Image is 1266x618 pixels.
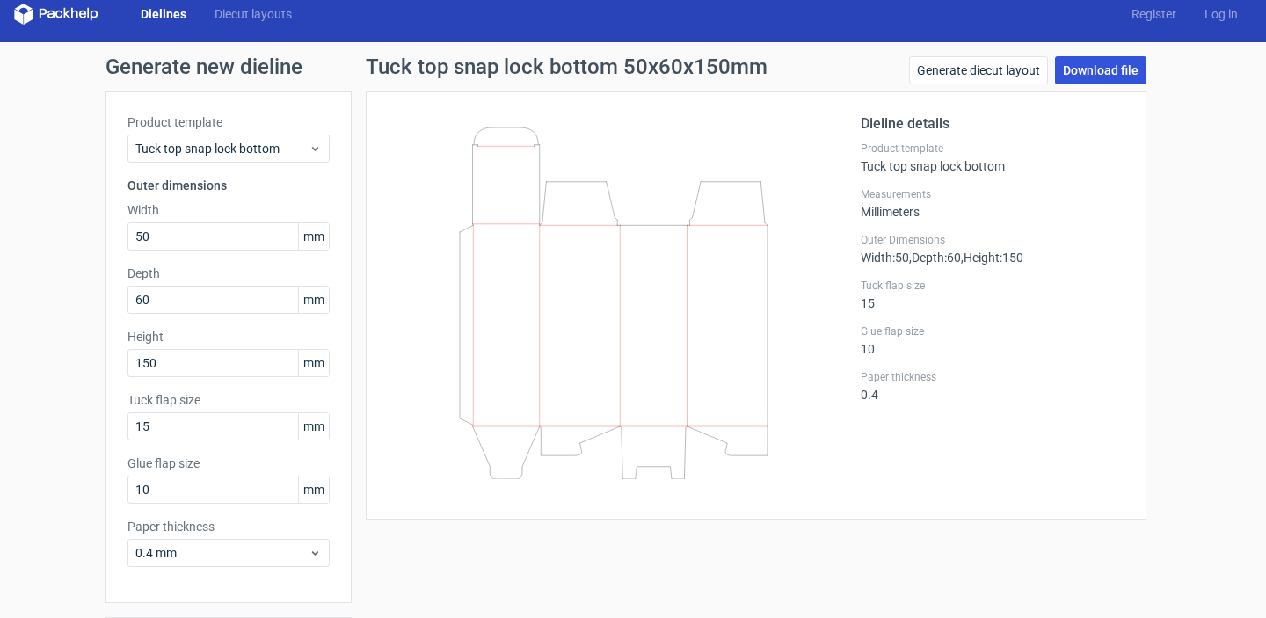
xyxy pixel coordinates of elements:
span: mm [298,287,329,313]
span: mm [298,223,329,250]
label: Paper thickness [127,518,330,535]
span: Tuck top snap lock bottom [135,140,309,157]
label: Tuck flap size [127,391,330,409]
label: Depth [127,265,330,282]
label: Height [127,328,330,345]
label: Product template [127,113,330,131]
span: mm [298,350,329,376]
label: Paper thickness [861,370,1124,384]
div: 0.4 [861,370,1124,402]
span: , Height : 150 [961,251,1023,265]
a: Generate diecut layout [909,56,1048,84]
span: 0.4 mm [135,544,309,562]
div: Tuck top snap lock bottom [861,142,1124,173]
label: Width [127,201,330,219]
span: Width : 50 [861,251,909,265]
h1: Generate new dieline [105,56,1160,77]
label: Outer Dimensions [861,233,1124,247]
label: Measurements [861,187,1124,201]
span: mm [298,476,329,503]
a: Dielines [127,5,200,23]
h1: Tuck top snap lock bottom 50x60x150mm [366,56,768,77]
span: , Depth : 60 [909,251,961,265]
label: Tuck flap size [861,279,1124,293]
label: Glue flap size [127,454,330,472]
label: Product template [861,142,1124,156]
h3: Outer dimensions [127,177,330,194]
span: mm [298,413,329,440]
a: Register [1117,5,1190,23]
div: 15 [861,279,1124,310]
div: 10 [861,324,1124,356]
label: Glue flap size [861,324,1124,338]
a: Download file [1055,56,1146,84]
a: Log in [1190,5,1252,23]
a: Diecut layouts [200,5,306,23]
h2: Dieline details [861,113,1124,135]
div: Millimeters [861,187,1124,219]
